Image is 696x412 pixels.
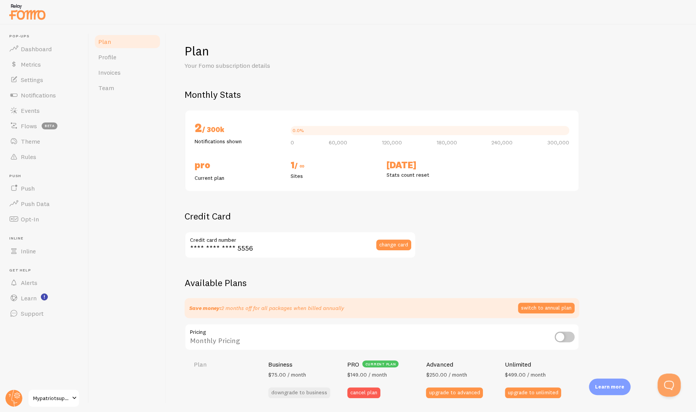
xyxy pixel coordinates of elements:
span: Notifications [21,91,56,99]
h2: PRO [195,159,281,171]
a: Profile [94,49,161,65]
span: Support [21,310,44,317]
a: Learn [5,290,84,306]
p: Current plan [195,174,281,182]
a: Flows beta [5,118,84,134]
a: Push [5,181,84,196]
span: Team [98,84,114,92]
span: Opt-In [21,215,39,223]
span: 60,000 [329,140,347,145]
span: Rules [21,153,36,161]
h2: Monthly Stats [185,89,678,100]
h4: Plan [194,360,259,368]
span: $75.00 / month [268,371,306,378]
span: Push Data [21,200,50,208]
span: Events [21,107,40,114]
a: Rules [5,149,84,164]
span: $499.00 / month [505,371,546,378]
p: 2 months off for all packages when billed annually [189,304,344,312]
button: upgrade to advanced [426,387,483,398]
span: Dashboard [21,45,52,53]
a: Opt-In [5,211,84,227]
button: switch to annual plan [518,303,575,313]
h2: [DATE] [387,159,473,171]
svg: <p>Watch New Feature Tutorials!</p> [41,293,48,300]
h2: 1 [291,159,377,172]
a: Support [5,306,84,321]
p: Learn more [595,383,624,390]
h2: Available Plans [185,277,678,289]
a: Alerts [5,275,84,290]
a: Notifications [5,87,84,103]
span: Inline [9,236,84,241]
span: Inline [21,247,36,255]
div: 0.0% [293,128,304,133]
span: beta [42,122,57,129]
a: Settings [5,72,84,87]
span: Profile [98,53,116,61]
span: Push [21,184,35,192]
span: / 300k [202,125,224,134]
span: Flows [21,122,37,130]
a: Inline [5,243,84,259]
strong: Save money: [189,305,221,312]
a: Metrics [5,57,84,72]
h4: Business [268,360,293,368]
span: Invoices [98,69,121,76]
a: Events [5,103,84,118]
span: Metrics [21,60,41,68]
span: $149.00 / month [347,371,387,378]
span: Mypatriotsupply [33,394,70,403]
a: Team [94,80,161,95]
span: Push [9,174,84,179]
p: Stats count reset [387,171,473,179]
span: Get Help [9,268,84,273]
span: Plan [98,38,111,45]
label: Credit card number [185,231,416,245]
a: Mypatriotsupply [28,389,80,407]
span: 180,000 [436,140,457,145]
span: $250.00 / month [426,371,467,378]
span: Learn [21,294,37,302]
img: fomo-relay-logo-orange.svg [8,2,47,22]
span: 120,000 [382,140,402,145]
span: Settings [21,76,43,84]
span: / ∞ [294,161,304,170]
h4: PRO [347,360,359,368]
h4: Advanced [426,360,453,368]
span: 240,000 [491,140,513,145]
button: upgrade to unlimited [505,387,561,398]
span: Alerts [21,279,37,286]
a: Plan [94,34,161,49]
div: current plan [362,360,399,367]
p: Notifications shown [195,137,281,145]
p: Sites [291,172,377,180]
button: downgrade to business [268,387,330,398]
button: change card [376,239,411,250]
div: Learn more [589,379,630,395]
a: Theme [5,134,84,149]
span: Theme [21,137,40,145]
span: 300,000 [547,140,569,145]
p: Your Fomo subscription details [185,61,370,70]
a: Dashboard [5,41,84,57]
span: change card [379,242,408,247]
span: 0 [291,140,294,145]
h4: Unlimited [505,360,531,368]
iframe: Help Scout Beacon - Open [657,373,681,397]
h2: Credit Card [185,210,416,222]
a: Invoices [94,65,161,80]
h1: Plan [185,43,678,59]
div: Monthly Pricing [185,323,579,352]
span: Pop-ups [9,34,84,39]
a: Push Data [5,196,84,211]
h2: 2 [195,120,281,137]
button: cancel plan [347,387,380,398]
